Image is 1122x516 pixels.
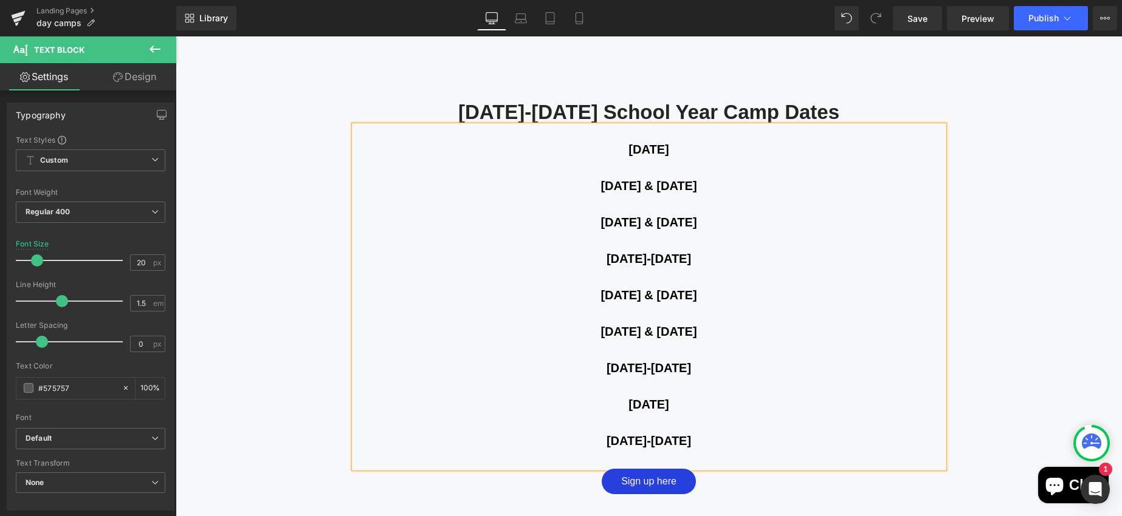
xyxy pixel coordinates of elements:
span: [DATE]-[DATE] [431,216,515,229]
div: Typography [16,103,66,120]
a: Sign up here [425,432,521,459]
a: Preview [947,6,1009,30]
b: Custom [40,155,68,166]
span: [DATE] & [DATE] [425,179,521,192]
b: Regular 400 [26,207,71,216]
a: Mobile [565,6,594,30]
a: Design [91,63,179,90]
span: Publish [1028,13,1059,23]
div: Text Transform [16,459,165,467]
div: Font Size [16,240,49,248]
div: Font [16,413,165,422]
b: [DATE] & [DATE] [425,288,521,302]
span: [DATE] [453,106,493,120]
button: Publish [1014,6,1088,30]
span: Library [199,13,228,24]
a: Laptop [506,6,535,30]
div: Text Styles [16,135,165,144]
inbox-online-store-chat: Shopify online store chat [859,430,937,470]
span: px [153,340,163,348]
div: Letter Spacing [16,321,165,330]
span: Preview [962,12,994,25]
span: Save [907,12,928,25]
div: Line Height [16,280,165,289]
a: Desktop [477,6,506,30]
div: Font Weight [16,188,165,197]
b: [DATE]-[DATE] [431,398,515,411]
div: % [136,378,165,399]
span: day camps [36,18,81,28]
b: None [26,478,44,487]
button: Redo [864,6,888,30]
span: Sign up here [446,438,501,452]
b: [DATE] [453,361,493,375]
span: px [153,259,163,266]
input: Color [38,381,116,395]
button: Undo [835,6,859,30]
b: [DATE]-[DATE] [431,325,515,338]
div: Text Color [16,362,165,370]
div: Open Intercom Messenger [1081,475,1110,504]
span: [DATE] & [DATE] [425,143,521,156]
i: Default [26,433,52,444]
span: em [153,299,163,307]
a: New Library [176,6,236,30]
a: Tablet [535,6,565,30]
h2: [DATE]-[DATE] School Year Camp Dates [179,63,768,89]
a: Landing Pages [36,6,176,16]
button: More [1093,6,1117,30]
span: [DATE] & [DATE] [425,252,521,265]
span: Text Block [34,45,84,55]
